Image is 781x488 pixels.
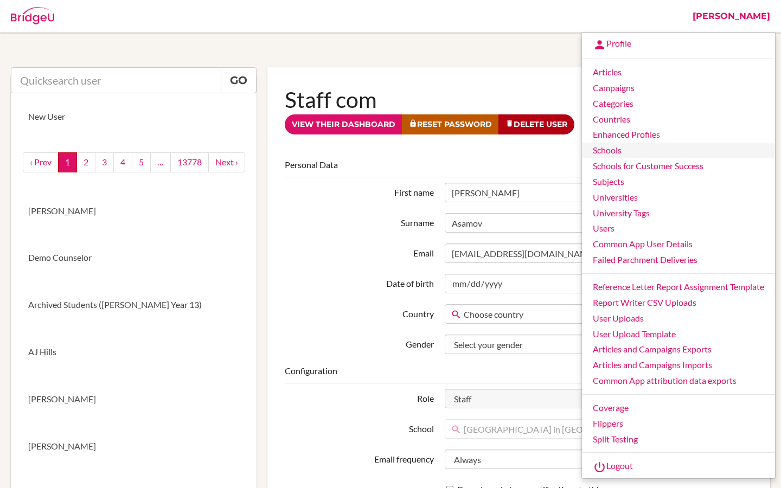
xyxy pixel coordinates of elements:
a: View their dashboard [285,114,402,134]
h1: Staff com [285,85,753,114]
label: Role [279,389,439,405]
a: Profile [582,36,775,53]
a: [PERSON_NAME] [11,188,257,235]
label: Date of birth [279,274,439,290]
a: Coverage [582,400,775,416]
a: Failed Parchment Deliveries [582,252,775,268]
a: New User [11,93,257,140]
a: Campaigns [582,80,775,96]
a: Categories [582,96,775,112]
a: Archived Students ([PERSON_NAME] Year 13) [11,281,257,329]
a: Users [582,221,775,236]
legend: Configuration [285,365,753,383]
a: Common App attribution data exports [582,373,775,389]
a: Demo Counselor [11,234,257,281]
a: [PERSON_NAME] [11,376,257,423]
a: next [208,152,245,172]
legend: Personal Data [285,159,753,177]
span: Choose country [464,305,738,324]
a: Subjects [582,174,775,190]
span: [GEOGRAPHIC_DATA] in [GEOGRAPHIC_DATA] [464,420,738,439]
a: Split Testing [582,432,775,447]
a: Universities [582,190,775,206]
a: Schools for Customer Success [582,158,775,174]
label: Gender [279,335,439,351]
label: School [279,419,439,435]
a: 4 [113,152,132,172]
label: Country [279,304,439,320]
a: User Uploads [582,311,775,326]
a: [PERSON_NAME] [11,423,257,470]
a: 3 [95,152,114,172]
a: Common App User Details [582,236,775,252]
a: 5 [132,152,151,172]
a: Articles [582,65,775,80]
a: Schools [582,143,775,158]
img: Bridge-U [11,7,54,24]
a: Reset Password [402,114,499,134]
a: Go [221,67,257,93]
ul: [PERSON_NAME] [581,33,776,479]
a: Articles and Campaigns Exports [582,342,775,357]
a: Articles and Campaigns Imports [582,357,775,373]
input: Quicksearch user [11,67,221,93]
label: Email [279,243,439,260]
a: 13778 [170,152,209,172]
a: … [150,152,171,172]
a: Enhanced Profiles [582,127,775,143]
label: Surname [279,213,439,229]
a: User Upload Template [582,326,775,342]
a: AJ Hills [11,329,257,376]
label: First name [279,183,439,199]
label: Email frequency [279,450,439,466]
a: Report Writer CSV Uploads [582,295,775,311]
a: Delete User [498,114,574,134]
a: ‹ Prev [23,152,59,172]
a: Reference Letter Report Assignment Template [582,279,775,295]
a: Countries [582,112,775,127]
a: Flippers [582,416,775,432]
a: Logout [582,458,775,476]
a: 2 [76,152,95,172]
a: 1 [58,152,77,172]
a: University Tags [582,206,775,221]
